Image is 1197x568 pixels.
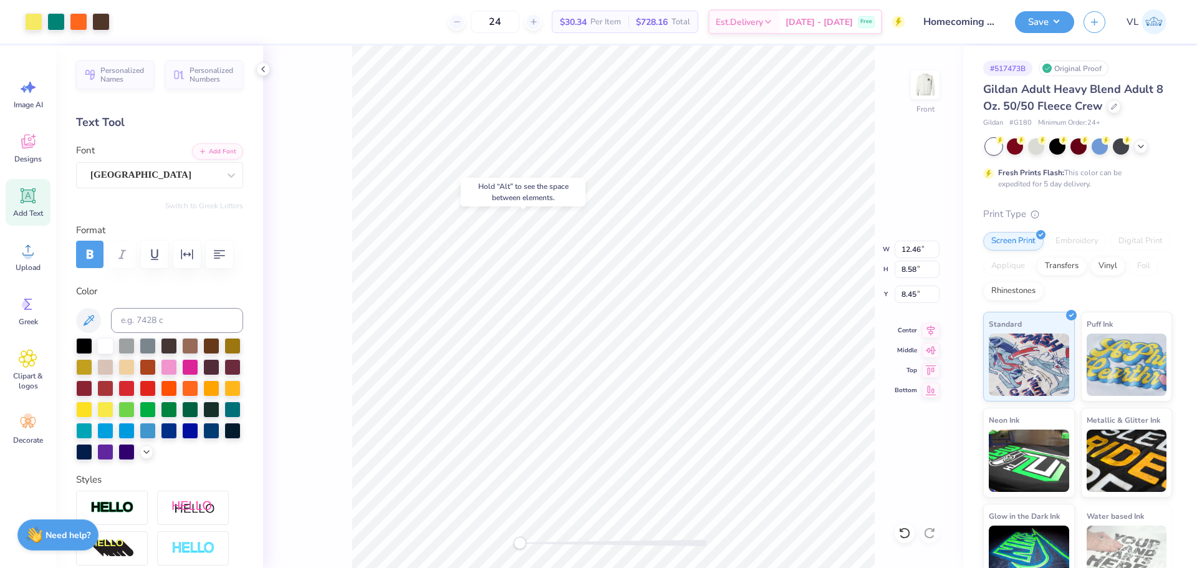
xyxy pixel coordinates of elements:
[192,143,243,160] button: Add Font
[998,167,1151,190] div: This color can be expedited for 5 day delivery.
[1142,9,1166,34] img: Vincent Lloyd Laurel
[7,371,49,391] span: Clipart & logos
[786,16,853,29] span: [DATE] - [DATE]
[111,308,243,333] input: e.g. 7428 c
[1039,60,1108,76] div: Original Proof
[989,430,1069,492] img: Neon Ink
[716,16,763,29] span: Est. Delivery
[171,500,215,516] img: Shadow
[989,317,1022,330] span: Standard
[895,345,917,355] span: Middle
[895,385,917,395] span: Bottom
[471,11,519,33] input: – –
[76,284,243,299] label: Color
[1047,232,1107,251] div: Embroidery
[1087,430,1167,492] img: Metallic & Glitter Ink
[461,178,585,206] div: Hold “Alt” to see the space between elements.
[171,541,215,556] img: Negative Space
[76,114,243,131] div: Text Tool
[90,501,134,515] img: Stroke
[1037,257,1087,276] div: Transfers
[989,413,1019,426] span: Neon Ink
[983,60,1032,76] div: # 517473B
[671,16,690,29] span: Total
[636,16,668,29] span: $728.16
[76,60,154,89] button: Personalized Names
[989,509,1060,522] span: Glow in the Dark Ink
[860,17,872,26] span: Free
[560,16,587,29] span: $30.34
[14,100,43,110] span: Image AI
[1038,118,1100,128] span: Minimum Order: 24 +
[895,365,917,375] span: Top
[46,529,90,541] strong: Need help?
[1015,11,1074,33] button: Save
[590,16,621,29] span: Per Item
[76,223,243,238] label: Format
[983,257,1033,276] div: Applique
[983,118,1003,128] span: Gildan
[1090,257,1125,276] div: Vinyl
[1087,413,1160,426] span: Metallic & Glitter Ink
[895,325,917,335] span: Center
[1087,317,1113,330] span: Puff Ink
[100,66,147,84] span: Personalized Names
[90,539,134,559] img: 3D Illusion
[1110,232,1171,251] div: Digital Print
[165,60,243,89] button: Personalized Numbers
[514,537,526,549] div: Accessibility label
[983,207,1172,221] div: Print Type
[983,282,1044,301] div: Rhinestones
[989,334,1069,396] img: Standard
[13,435,43,445] span: Decorate
[165,201,243,211] button: Switch to Greek Letters
[16,262,41,272] span: Upload
[983,82,1163,113] span: Gildan Adult Heavy Blend Adult 8 Oz. 50/50 Fleece Crew
[76,473,102,487] label: Styles
[914,9,1006,34] input: Untitled Design
[916,103,935,115] div: Front
[1087,334,1167,396] img: Puff Ink
[1087,509,1144,522] span: Water based Ink
[76,143,95,158] label: Font
[1009,118,1032,128] span: # G180
[1127,15,1138,29] span: VL
[13,208,43,218] span: Add Text
[14,154,42,164] span: Designs
[190,66,236,84] span: Personalized Numbers
[1129,257,1158,276] div: Foil
[998,168,1064,178] strong: Fresh Prints Flash:
[19,317,38,327] span: Greek
[983,232,1044,251] div: Screen Print
[1121,9,1172,34] a: VL
[913,72,938,97] img: Front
